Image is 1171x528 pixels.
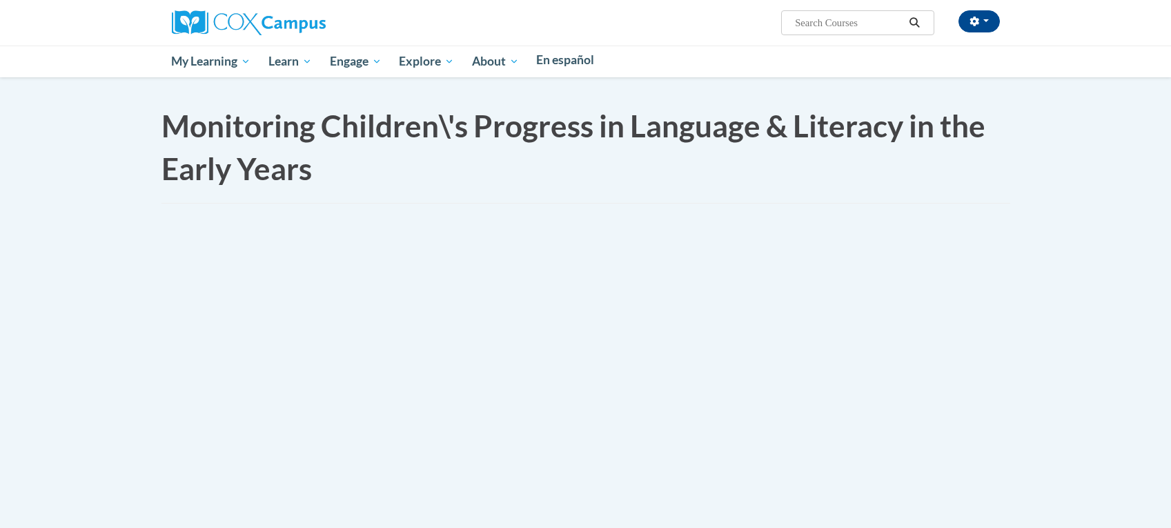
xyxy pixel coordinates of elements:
img: Cox Campus [172,10,326,35]
input: Search Courses [794,14,904,31]
a: Engage [321,46,391,77]
span: En español [536,52,594,67]
button: Search [904,14,925,31]
a: About [463,46,528,77]
span: My Learning [171,53,250,70]
span: Explore [399,53,454,70]
div: Main menu [151,46,1021,77]
i:  [908,18,921,28]
a: My Learning [163,46,260,77]
span: Monitoring Children\'s Progress in Language & Literacy in the Early Years [161,108,985,186]
span: Engage [330,53,382,70]
a: Explore [390,46,463,77]
a: Learn [259,46,321,77]
a: En español [528,46,604,75]
a: Cox Campus [172,16,326,28]
span: About [472,53,519,70]
button: Account Settings [958,10,1000,32]
span: Learn [268,53,312,70]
